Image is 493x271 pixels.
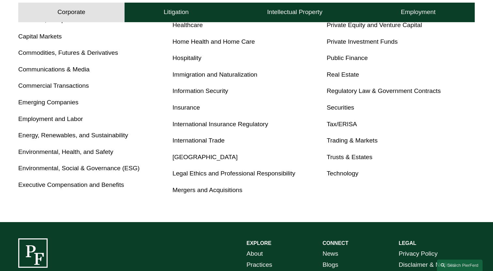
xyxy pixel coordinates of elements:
a: Privacy Policy [399,248,438,260]
a: International Trade [172,137,225,144]
a: Commodities, Futures & Derivatives [18,49,118,56]
a: Regulatory Law & Government Contracts [327,87,441,94]
a: [GEOGRAPHIC_DATA] [172,154,238,160]
a: Public Finance [327,54,368,61]
a: Trading & Markets [327,137,378,144]
a: Employment and Labor [18,115,83,122]
a: Private Equity and Venture Capital [327,22,422,28]
a: Healthcare [172,22,203,28]
h4: Employment [401,8,436,16]
h4: Intellectual Property [267,8,322,16]
a: Search this site [437,260,483,271]
a: About [246,248,263,260]
a: Disclaimer & Notices [399,259,456,271]
a: Commercial Transactions [18,82,89,89]
a: Securities [327,104,354,111]
a: Technology [327,170,358,177]
strong: CONNECT [322,240,348,246]
a: Energy, Renewables, and Sustainability [18,132,128,139]
h4: Litigation [164,8,189,16]
a: News [322,248,338,260]
a: Private Investment Funds [327,38,398,45]
a: Legal Ethics and Professional Responsibility [172,170,295,177]
a: Insurance [172,104,200,111]
h4: Corporate [57,8,85,16]
a: Emerging Companies [18,99,79,106]
a: Real Estate [327,71,359,78]
a: Practices [246,259,272,271]
strong: LEGAL [399,240,416,246]
a: Trusts & Estates [327,154,372,160]
a: Environmental, Health, and Safety [18,148,113,155]
strong: EXPLORE [246,240,271,246]
a: Tax/ERISA [327,121,357,128]
a: Blogs [322,259,338,271]
a: Mergers and Acquisitions [172,187,242,193]
a: Hospitality [172,54,202,61]
a: Immigration and Naturalization [172,71,257,78]
a: Information Security [172,87,228,94]
a: Home Health and Home Care [172,38,255,45]
a: Capital Markets [18,33,62,40]
a: Communications & Media [18,66,90,73]
a: Executive Compensation and Benefits [18,181,124,188]
a: International Insurance Regulatory [172,121,268,128]
a: Cannabis, Hemp & CBD [18,16,86,23]
a: Environmental, Social & Governance (ESG) [18,165,140,172]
